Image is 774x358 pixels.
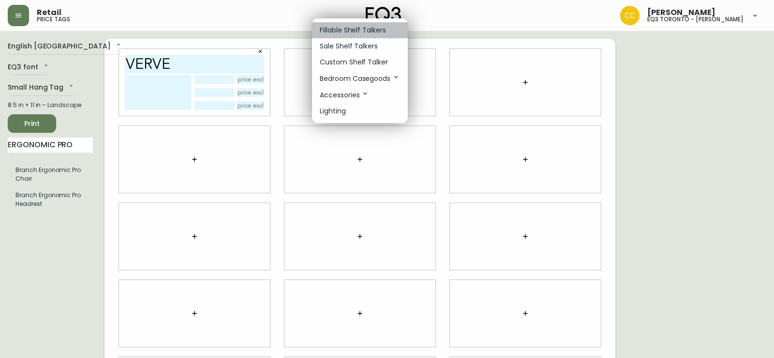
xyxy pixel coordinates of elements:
[52,66,64,75] div: From
[320,73,400,84] p: Bedroom Casegoods
[320,90,369,100] p: Accessories
[68,66,88,75] div: $599
[20,15,160,23] div: Branch Ergonomic Pro Chair
[125,63,160,75] input: price excluding $
[320,106,346,116] p: Lighting
[320,25,386,35] p: Fillable Shelf Talkers
[97,66,120,75] div: As shown
[320,57,388,67] p: Custom Shelf Talker
[320,41,378,51] p: Sale Shelf Talkers
[20,29,160,61] div: Ergonomic Pro offers unparalleled comfort for every work style. Mesh: Shore/White, Mineral/White,...
[20,23,160,29] div: 25w × 24d × 38h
